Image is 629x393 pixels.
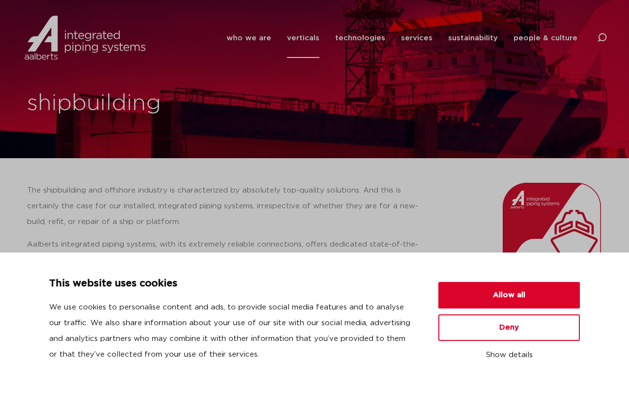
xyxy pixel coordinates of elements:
[49,276,415,292] p: This website uses cookies
[27,183,422,230] p: The shipbuilding and offshore industry is characterized by absolutely top-quality solutions. And ...
[335,18,385,58] a: technologies
[27,88,310,119] h1: shipbuilding
[49,300,415,363] p: We use cookies to personalise content and ads, to provide social media features and to analyse ou...
[438,314,580,341] button: Deny
[287,18,319,58] a: verticals
[448,18,498,58] a: sustainability
[438,282,580,309] button: Allow all
[438,347,580,364] button: Show details
[27,237,422,300] p: Aalberts integrated piping systems, with its extremely reliable connections, offers dedicated sta...
[503,183,601,281] img: Aalberts_IPS_icon_shipbuilding_rgb
[227,18,577,58] nav: Menu
[514,18,577,58] a: people & culture
[401,18,432,58] a: services
[227,18,271,58] a: who we are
